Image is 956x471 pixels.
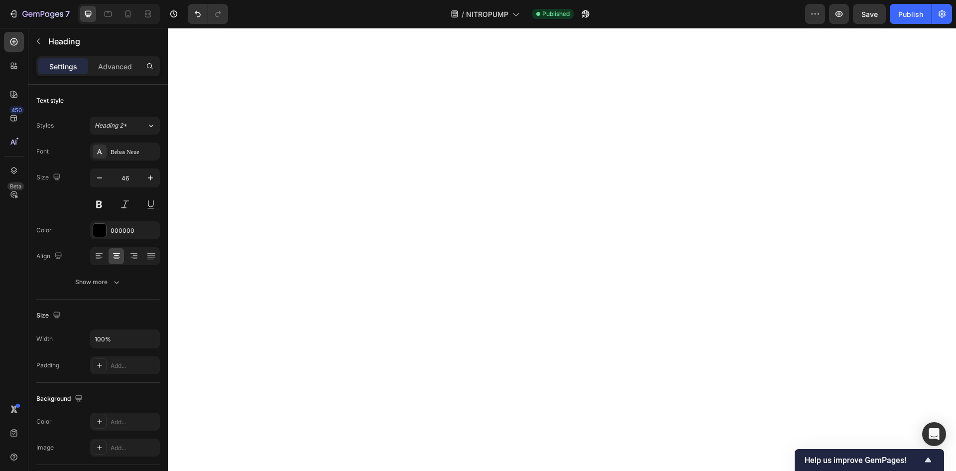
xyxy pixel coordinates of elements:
button: Publish [890,4,932,24]
div: Color [36,417,52,426]
p: Advanced [98,61,132,72]
span: Heading 2* [95,121,127,130]
div: Undo/Redo [188,4,228,24]
span: NITROPUMP [466,9,508,19]
div: 000000 [111,226,157,235]
p: Heading [48,35,156,47]
span: / [462,9,464,19]
span: Published [542,9,570,18]
div: Size [36,171,63,184]
button: Heading 2* [90,117,160,135]
div: Width [36,334,53,343]
div: Size [36,309,63,322]
div: Add... [111,444,157,453]
div: Align [36,250,64,263]
div: Show more [75,277,121,287]
input: Auto [91,330,159,348]
div: Add... [111,418,157,427]
div: Font [36,147,49,156]
p: 7 [65,8,70,20]
span: Save [861,10,878,18]
div: Add... [111,361,157,370]
div: Beta [7,182,24,190]
div: Bebas Neue [111,148,157,157]
button: Show more [36,273,160,291]
div: Background [36,392,85,406]
iframe: Design area [168,28,956,471]
div: Color [36,226,52,235]
div: Text style [36,96,64,105]
p: Settings [49,61,77,72]
div: Styles [36,121,54,130]
div: Publish [898,9,923,19]
button: Save [853,4,886,24]
button: Show survey - Help us improve GemPages! [805,454,934,466]
div: 450 [9,106,24,114]
div: Padding [36,361,59,370]
button: 7 [4,4,74,24]
div: Image [36,443,54,452]
span: Help us improve GemPages! [805,456,922,465]
div: Open Intercom Messenger [922,422,946,446]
